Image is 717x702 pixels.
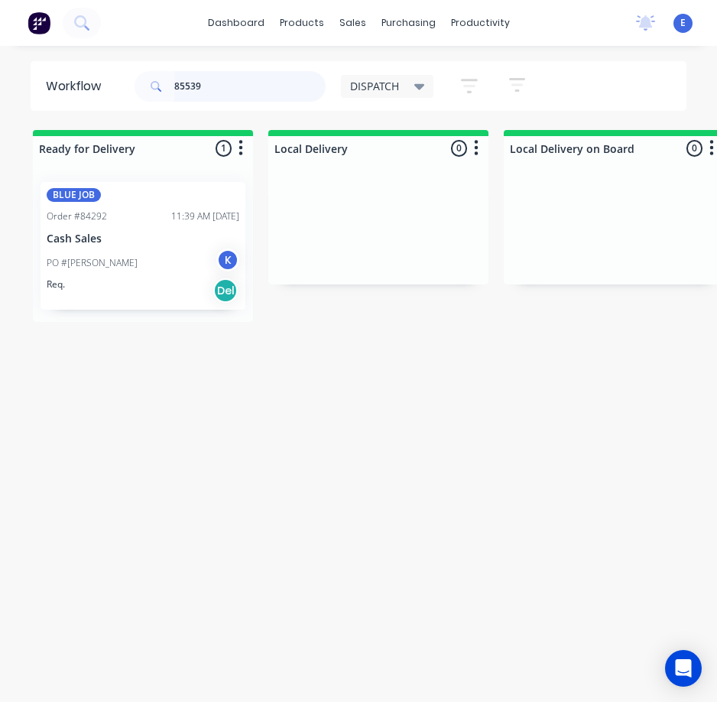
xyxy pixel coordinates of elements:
div: Open Intercom Messenger [665,650,702,687]
div: products [272,11,332,34]
div: BLUE JOBOrder #8429211:39 AM [DATE]Cash SalesPO #[PERSON_NAME]KReq.Del [41,182,245,310]
span: DISPATCH [350,78,399,94]
div: Del [213,278,238,303]
a: dashboard [200,11,272,34]
p: PO #[PERSON_NAME] [47,256,138,270]
p: Cash Sales [47,232,239,245]
div: purchasing [374,11,443,34]
div: 11:39 AM [DATE] [171,210,239,223]
div: Order #84292 [47,210,107,223]
div: productivity [443,11,517,34]
input: Search for orders... [174,71,326,102]
p: Req. [47,278,65,291]
img: Factory [28,11,50,34]
div: K [216,249,239,271]
div: Workflow [46,77,109,96]
div: BLUE JOB [47,188,101,202]
span: E [680,16,686,30]
div: sales [332,11,374,34]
